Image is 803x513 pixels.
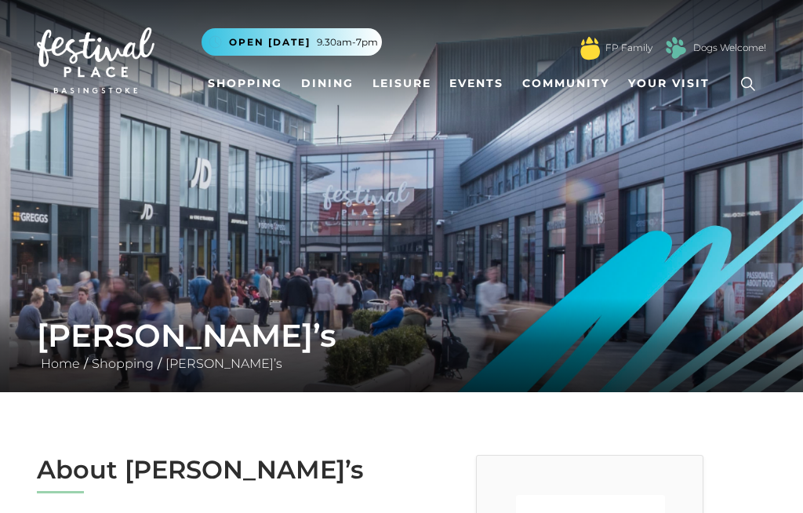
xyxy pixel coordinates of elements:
[202,28,382,56] button: Open [DATE] 9.30am-7pm
[622,69,724,98] a: Your Visit
[605,41,652,55] a: FP Family
[295,69,360,98] a: Dining
[37,356,84,371] a: Home
[443,69,510,98] a: Events
[37,455,390,485] h2: About [PERSON_NAME]’s
[37,27,154,93] img: Festival Place Logo
[693,41,766,55] a: Dogs Welcome!
[366,69,438,98] a: Leisure
[516,69,616,98] a: Community
[88,356,158,371] a: Shopping
[628,75,710,92] span: Your Visit
[37,317,766,355] h1: [PERSON_NAME]’s
[317,35,378,49] span: 9.30am-7pm
[202,69,289,98] a: Shopping
[25,317,778,373] div: / /
[229,35,311,49] span: Open [DATE]
[162,356,286,371] a: [PERSON_NAME]’s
